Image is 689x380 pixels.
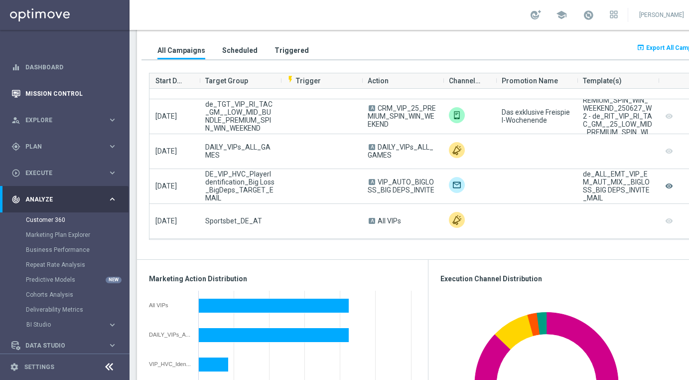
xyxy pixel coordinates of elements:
[11,90,118,98] div: Mission Control
[11,169,20,178] i: play_circle_outline
[26,257,129,272] div: Repeat Rate Analysis
[11,63,20,72] i: equalizer
[11,169,108,178] div: Execute
[108,320,117,330] i: keyboard_arrow_right
[205,100,275,132] span: de_TGT_VIP_RI_TAC_GM__LOW_MID_BUNDLE_PREMIUM_SPIN_WIN_WEEKEND
[26,212,129,227] div: Customer 360
[369,105,375,111] span: A
[25,196,108,202] span: Analyze
[155,147,177,155] span: [DATE]
[220,41,260,59] button: Scheduled
[205,143,275,159] span: DAILY_VIPs_ALL_GAMES
[11,341,108,350] div: Data Studio
[449,107,465,123] img: OtherLevels
[26,272,129,287] div: Predictive Models
[368,104,436,128] span: CRM_VIP_25_PREMIUM_SPIN_WIN_WEEKEND
[368,178,434,194] span: VIP_AUTO_BIGLOSS_BIG DEPS_INVITE
[275,46,309,55] h3: Triggered
[26,302,129,317] div: Deliverability Metrics
[155,217,177,225] span: [DATE]
[25,343,108,349] span: Data Studio
[449,177,465,193] div: Optimail
[108,341,117,350] i: keyboard_arrow_right
[11,342,118,350] button: Data Studio keyboard_arrow_right
[205,170,275,202] span: DE_VIP_HVC_PlayerIdentification_Big Loss_BigDeps_TARGET_EMAIL
[11,63,118,71] button: equalizer Dashboard
[272,41,311,59] button: Triggered
[205,217,262,225] span: Sportsbet_DE_AT
[26,287,129,302] div: Cohorts Analysis
[11,195,118,203] button: track_changes Analyze keyboard_arrow_right
[583,80,652,152] div: de_RIT_VIP_RI_TAC_GM__25_LOW_MID_PREMIUM_SPIN_WIN_WEEKEND_250627_W2 - de_RIT_VIP_RI_TAC_GM__25_LO...
[26,291,104,299] a: Cohorts Analysis
[11,195,20,204] i: track_changes
[26,231,104,239] a: Marketing Plan Explorer
[155,112,177,120] span: [DATE]
[583,71,622,91] span: Template(s)
[11,142,108,151] div: Plan
[205,71,248,91] span: Target Group
[26,227,129,242] div: Marketing Plan Explorer
[449,212,465,228] img: Other
[11,169,118,177] button: play_circle_outline Execute keyboard_arrow_right
[149,302,191,308] div: All VIPs
[26,216,104,224] a: Customer 360
[26,242,129,257] div: Business Performance
[637,43,645,51] i: open_in_browser
[11,143,118,151] button: gps_fixed Plan keyboard_arrow_right
[369,218,375,224] span: A
[24,364,54,370] a: Settings
[26,322,98,328] span: BI Studio
[286,75,294,83] i: flash_on
[108,168,117,178] i: keyboard_arrow_right
[26,261,104,269] a: Repeat Rate Analysis
[378,217,401,225] span: All VIPs
[449,142,465,158] img: Other
[25,54,117,80] a: Dashboard
[368,71,389,91] span: Action
[556,9,567,20] span: school
[502,71,558,91] span: Promotion Name
[286,77,321,85] span: Trigger
[25,144,108,150] span: Plan
[664,180,674,193] i: remove_red_eye
[106,277,122,283] div: NEW
[149,361,191,367] div: VIP_HVC_Identification
[149,274,416,283] h3: Marketing Action Distribution
[583,170,652,202] div: de_ALL_EMT_VIP_EM_AUT_MIX__BIGLOSS_BIG DEPS_INVITE_MAIL
[369,179,375,185] span: A
[157,46,205,55] h3: All Campaigns
[222,46,258,55] h3: Scheduled
[368,143,433,159] span: DAILY_VIPs_ALL_GAMES
[149,332,191,338] div: DAILY_VIPs_ALL_GAMES
[11,54,117,80] div: Dashboard
[25,117,108,123] span: Explore
[11,116,108,125] div: Explore
[25,170,108,176] span: Execute
[10,363,19,372] i: settings
[11,80,117,107] div: Mission Control
[108,115,117,125] i: keyboard_arrow_right
[108,194,117,204] i: keyboard_arrow_right
[26,246,104,254] a: Business Performance
[26,317,129,332] div: BI Studio
[26,306,104,314] a: Deliverability Metrics
[369,144,375,150] span: A
[11,195,108,204] div: Analyze
[108,142,117,151] i: keyboard_arrow_right
[449,71,482,91] span: Channel(s)
[155,71,185,91] span: Start Date
[11,142,20,151] i: gps_fixed
[11,116,20,125] i: person_search
[26,321,118,329] button: BI Studio keyboard_arrow_right
[26,276,104,284] a: Predictive Models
